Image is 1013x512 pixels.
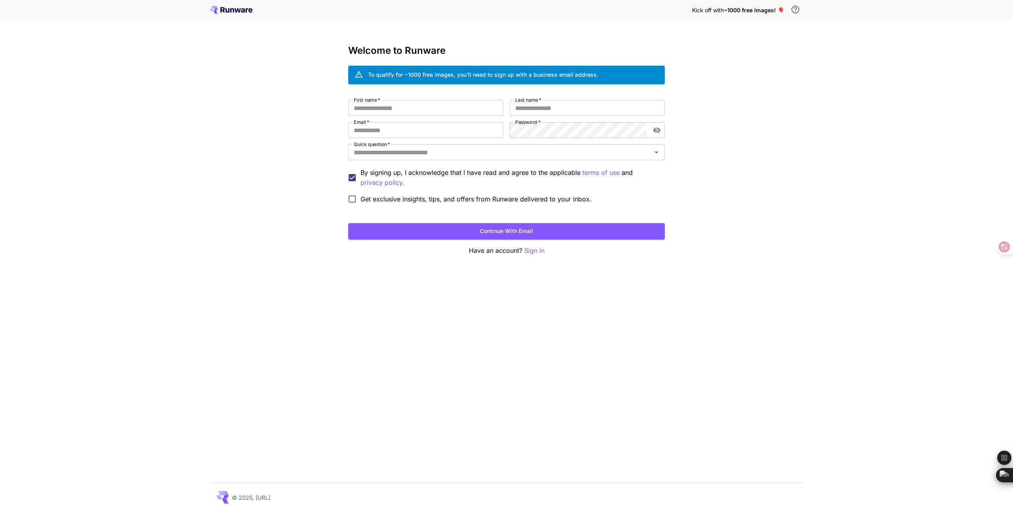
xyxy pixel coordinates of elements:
p: Have an account? [348,246,665,256]
button: Sign in [524,246,544,256]
label: Email [354,119,369,125]
button: Open [651,147,662,158]
p: © 2025, [URL] [232,493,270,502]
button: In order to qualify for free credit, you need to sign up with a business email address and click ... [787,2,803,17]
button: toggle password visibility [650,123,664,137]
button: By signing up, I acknowledge that I have read and agree to the applicable terms of use and [360,178,404,188]
p: privacy policy. [360,178,404,188]
button: By signing up, I acknowledge that I have read and agree to the applicable and privacy policy. [582,168,620,178]
span: Kick off with [692,7,724,13]
label: First name [354,97,380,103]
label: Last name [515,97,541,103]
label: Quick question [354,141,390,148]
p: By signing up, I acknowledge that I have read and agree to the applicable and [360,168,658,188]
p: terms of use [582,168,620,178]
span: Get exclusive insights, tips, and offers from Runware delivered to your inbox. [360,194,592,204]
button: Continue with email [348,223,665,239]
div: To qualify for ~1000 free images, you’ll need to sign up with a business email address. [368,70,598,79]
h3: Welcome to Runware [348,45,665,56]
label: Password [515,119,541,125]
span: ~1000 free images! 🎈 [724,7,784,13]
